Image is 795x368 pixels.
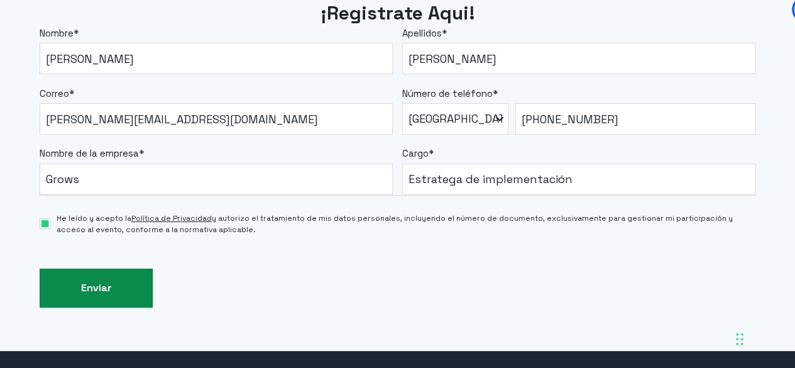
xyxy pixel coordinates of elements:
[40,147,139,159] span: Nombre de la empresa
[569,207,795,368] iframe: Chat Widget
[40,218,50,229] input: He leído y acepto laPolítica de Privacidady autorizo el tratamiento de mis datos personales, incl...
[40,27,74,39] span: Nombre
[40,269,153,308] input: Enviar
[40,87,69,99] span: Correo
[57,213,755,235] span: He leído y acepto la y autorizo el tratamiento de mis datos personales, incluyendo el número de d...
[569,207,795,368] div: Widget de chat
[402,147,429,159] span: Cargo
[402,27,442,39] span: Apellidos
[40,1,755,26] h2: ¡Registrate Aqui!
[736,320,743,358] div: Arrastrar
[131,213,212,223] a: Política de Privacidad
[402,87,493,99] span: Número de teléfono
